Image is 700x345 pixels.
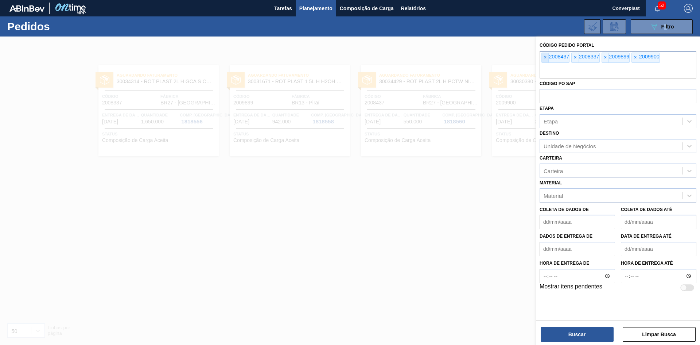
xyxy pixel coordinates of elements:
[401,5,426,11] font: Relatórios
[540,156,562,161] font: Carteira
[604,54,607,60] font: ×
[540,283,602,290] font: Mostrar itens pendentes
[621,261,673,266] font: Hora de entrega até
[540,106,554,111] font: Etapa
[639,54,660,60] font: 2009900
[584,19,600,34] div: Importar Negociações dos Pedidos
[274,5,292,11] font: Tarefas
[549,54,569,60] font: 2008437
[544,192,563,199] font: Material
[540,234,592,239] font: Dados de Entrega de
[544,118,558,124] font: Etapa
[621,207,672,212] font: Coleta de dados até
[540,131,559,136] font: Destino
[540,261,589,266] font: Hora de entrega de
[7,20,50,32] font: Pedidos
[609,54,629,60] font: 2009899
[634,54,637,60] font: ×
[573,54,576,60] font: ×
[612,5,640,11] font: Converplast
[621,242,696,256] input: dd/mm/aaaa
[661,24,674,30] font: Filtro
[299,5,332,11] font: Planejamento
[540,81,575,86] font: Código PO SAP
[540,215,615,229] input: dd/mm/aaaa
[540,207,589,212] font: Coleta de dados de
[621,234,672,239] font: Data de Entrega até
[540,242,615,256] input: dd/mm/aaaa
[646,3,669,14] button: Notificações
[603,19,626,34] div: Solicitação de Revisão de Pedidos
[540,43,594,48] font: Código Pedido Portal
[660,3,664,8] font: 52
[544,54,547,60] font: ×
[631,19,693,34] button: Filtro
[544,143,596,149] font: Unidade de Negócios
[579,54,599,60] font: 2008337
[9,5,44,12] img: TNhmsLtSVTkK8tSr43FrP2fwEKptu5GPRR3wAAAABJRU5ErkJggg==
[684,4,693,13] img: Sair
[540,180,562,185] font: Material
[340,5,394,11] font: Composição de Carga
[544,168,563,174] font: Carteira
[621,215,696,229] input: dd/mm/aaaa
